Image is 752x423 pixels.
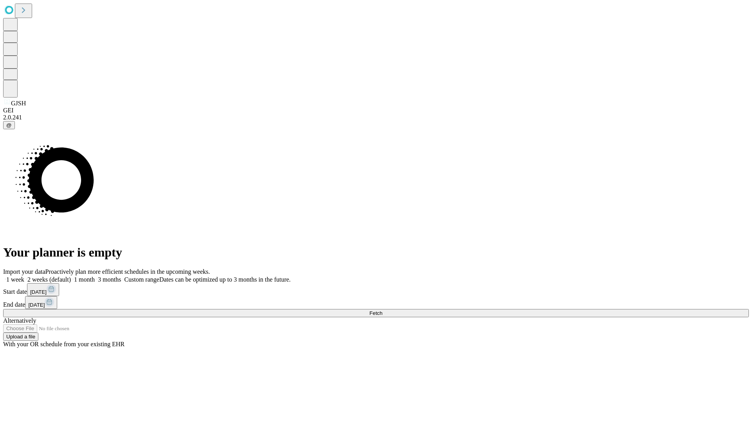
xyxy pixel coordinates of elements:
button: [DATE] [25,296,57,309]
button: [DATE] [27,283,59,296]
span: [DATE] [28,302,45,308]
span: Dates can be optimized up to 3 months in the future. [159,276,291,283]
button: @ [3,121,15,129]
div: GEI [3,107,749,114]
h1: Your planner is empty [3,245,749,260]
span: @ [6,122,12,128]
button: Upload a file [3,333,38,341]
span: Fetch [369,310,382,316]
span: Custom range [124,276,159,283]
span: GJSH [11,100,26,107]
div: Start date [3,283,749,296]
div: End date [3,296,749,309]
span: 2 weeks (default) [27,276,71,283]
button: Fetch [3,309,749,317]
span: Proactively plan more efficient schedules in the upcoming weeks. [45,268,210,275]
span: 1 month [74,276,95,283]
span: Alternatively [3,317,36,324]
div: 2.0.241 [3,114,749,121]
span: 3 months [98,276,121,283]
span: With your OR schedule from your existing EHR [3,341,125,347]
span: [DATE] [30,289,47,295]
span: Import your data [3,268,45,275]
span: 1 week [6,276,24,283]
